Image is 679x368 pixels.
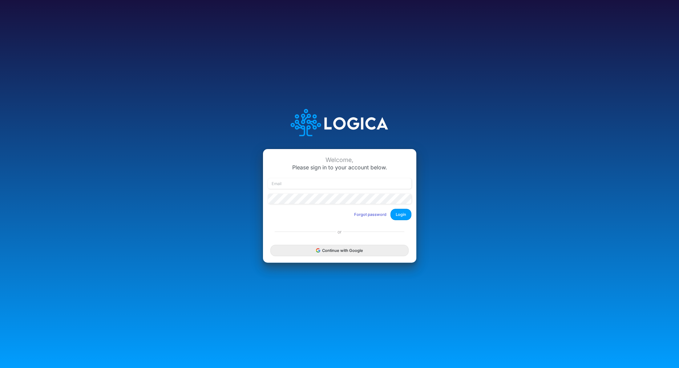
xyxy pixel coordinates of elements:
div: Welcome, [268,156,411,164]
input: Email [268,178,411,189]
button: Login [390,209,411,220]
span: Please sign in to your account below. [292,164,387,171]
button: Continue with Google [270,245,408,256]
button: Forgot password [350,209,390,220]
